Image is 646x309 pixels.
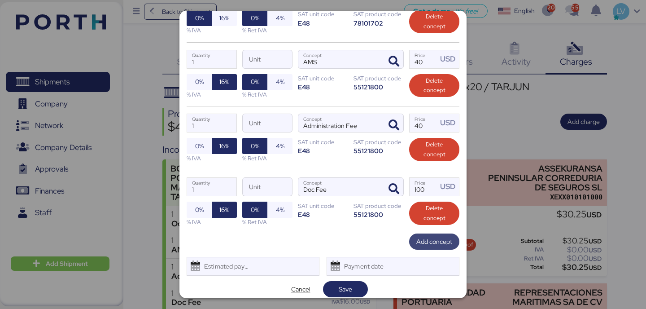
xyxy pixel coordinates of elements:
[384,52,403,71] button: ConceptConcept
[298,74,348,83] div: SAT unit code
[409,74,459,97] button: Delete concept
[219,141,229,151] span: 16%
[298,178,382,196] input: Concept
[242,10,267,26] button: 0%
[354,146,404,155] div: 55121800
[339,284,352,295] span: Save
[243,50,292,68] input: Unit
[187,114,236,132] input: Quantity
[267,74,292,90] button: 4%
[212,74,237,90] button: 16%
[219,76,229,87] span: 16%
[243,114,292,132] input: Unit
[354,19,404,27] div: 78101702
[187,202,212,218] button: 0%
[195,204,204,215] span: 0%
[187,218,237,226] div: % IVA
[242,26,292,35] div: % Ret IVA
[187,74,212,90] button: 0%
[251,204,259,215] span: 0%
[298,19,348,27] div: E48
[323,281,368,297] button: Save
[187,154,237,163] div: % IVA
[187,138,212,154] button: 0%
[410,178,437,196] input: Price
[242,202,267,218] button: 0%
[384,116,403,135] button: ConceptConcept
[440,181,459,192] div: USD
[267,10,292,26] button: 4%
[298,50,382,68] input: Concept
[242,138,267,154] button: 0%
[212,202,237,218] button: 16%
[298,114,382,132] input: Concept
[251,141,259,151] span: 0%
[410,114,437,132] input: Price
[212,138,237,154] button: 16%
[276,141,284,151] span: 4%
[410,50,437,68] input: Price
[440,53,459,65] div: USD
[409,10,459,33] button: Delete concept
[354,138,404,146] div: SAT product code
[278,281,323,297] button: Cancel
[409,138,459,161] button: Delete concept
[212,10,237,26] button: 16%
[242,154,292,163] div: % Ret IVA
[242,90,292,99] div: % Ret IVA
[416,12,452,31] span: Delete concept
[354,210,404,219] div: 55121800
[298,138,348,146] div: SAT unit code
[354,202,404,210] div: SAT product code
[276,13,284,23] span: 4%
[354,74,404,83] div: SAT product code
[276,76,284,87] span: 4%
[251,13,259,23] span: 0%
[298,146,348,155] div: E48
[354,10,404,18] div: SAT product code
[267,138,292,154] button: 4%
[267,202,292,218] button: 4%
[409,202,459,225] button: Delete concept
[187,50,236,68] input: Quantity
[276,204,284,215] span: 4%
[242,74,267,90] button: 0%
[187,10,212,26] button: 0%
[187,178,236,196] input: Quantity
[243,178,292,196] input: Unit
[195,76,204,87] span: 0%
[195,13,204,23] span: 0%
[440,117,459,128] div: USD
[195,141,204,151] span: 0%
[298,210,348,219] div: E48
[416,236,452,247] span: Add concept
[298,10,348,18] div: SAT unit code
[187,26,237,35] div: % IVA
[409,234,459,250] button: Add concept
[416,140,452,159] span: Delete concept
[354,83,404,91] div: 55121800
[242,218,292,226] div: % Ret IVA
[291,284,310,295] span: Cancel
[251,76,259,87] span: 0%
[187,90,237,99] div: % IVA
[416,76,452,96] span: Delete concept
[219,13,229,23] span: 16%
[298,83,348,91] div: E48
[384,180,403,199] button: ConceptConcept
[298,202,348,210] div: SAT unit code
[416,203,452,223] span: Delete concept
[219,204,229,215] span: 16%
